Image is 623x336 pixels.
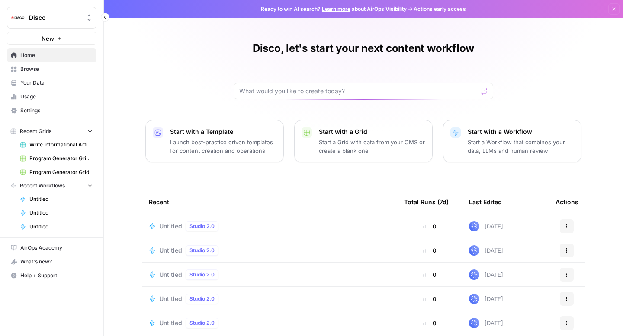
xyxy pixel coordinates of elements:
[149,190,390,214] div: Recent
[159,270,182,279] span: Untitled
[469,190,502,214] div: Last Edited
[16,138,96,152] a: Write Informational Articles
[469,294,503,304] div: [DATE]
[319,127,425,136] p: Start with a Grid
[149,318,390,328] a: UntitledStudio 2.0
[469,269,503,280] div: [DATE]
[468,127,574,136] p: Start with a Workflow
[159,295,182,303] span: Untitled
[20,272,93,279] span: Help + Support
[20,79,93,87] span: Your Data
[149,294,390,304] a: UntitledStudio 2.0
[7,32,96,45] button: New
[20,93,93,101] span: Usage
[7,269,96,282] button: Help + Support
[29,209,93,217] span: Untitled
[469,245,479,256] img: q3vgcbu4jiex05p6wkgvyh3x072h
[189,247,215,254] span: Studio 2.0
[16,165,96,179] a: Program Generator Grid
[469,245,503,256] div: [DATE]
[7,90,96,104] a: Usage
[16,206,96,220] a: Untitled
[16,152,96,165] a: Program Generator Grid (1)
[7,255,96,269] button: What's new?
[469,221,479,231] img: q3vgcbu4jiex05p6wkgvyh3x072h
[189,222,215,230] span: Studio 2.0
[149,221,390,231] a: UntitledStudio 2.0
[10,10,26,25] img: Disco Logo
[20,127,51,135] span: Recent Grids
[261,5,407,13] span: Ready to win AI search? about AirOps Visibility
[404,246,455,255] div: 0
[7,76,96,90] a: Your Data
[469,294,479,304] img: q3vgcbu4jiex05p6wkgvyh3x072h
[29,195,93,203] span: Untitled
[42,34,54,43] span: New
[29,13,81,22] span: Disco
[253,41,474,55] h1: Disco, let's start your next content workflow
[20,244,93,252] span: AirOps Academy
[322,6,350,12] a: Learn more
[159,246,182,255] span: Untitled
[170,138,276,155] p: Launch best-practice driven templates for content creation and operations
[29,141,93,149] span: Write Informational Articles
[145,120,284,162] button: Start with a TemplateLaunch best-practice driven templates for content creation and operations
[469,221,503,231] div: [DATE]
[149,245,390,256] a: UntitledStudio 2.0
[239,87,477,95] input: What would you like to create today?
[20,107,93,114] span: Settings
[189,319,215,327] span: Studio 2.0
[404,270,455,279] div: 0
[294,120,433,162] button: Start with a GridStart a Grid with data from your CMS or create a blank one
[20,65,93,73] span: Browse
[159,319,182,327] span: Untitled
[7,255,96,268] div: What's new?
[469,318,479,328] img: q3vgcbu4jiex05p6wkgvyh3x072h
[468,138,574,155] p: Start a Workflow that combines your data, LLMs and human review
[16,192,96,206] a: Untitled
[404,319,455,327] div: 0
[29,155,93,162] span: Program Generator Grid (1)
[189,295,215,303] span: Studio 2.0
[404,295,455,303] div: 0
[7,48,96,62] a: Home
[29,168,93,176] span: Program Generator Grid
[189,271,215,279] span: Studio 2.0
[556,190,578,214] div: Actions
[20,182,65,190] span: Recent Workflows
[29,223,93,231] span: Untitled
[170,127,276,136] p: Start with a Template
[319,138,425,155] p: Start a Grid with data from your CMS or create a blank one
[469,269,479,280] img: q3vgcbu4jiex05p6wkgvyh3x072h
[20,51,93,59] span: Home
[16,220,96,234] a: Untitled
[7,125,96,138] button: Recent Grids
[404,190,449,214] div: Total Runs (7d)
[469,318,503,328] div: [DATE]
[7,7,96,29] button: Workspace: Disco
[404,222,455,231] div: 0
[7,179,96,192] button: Recent Workflows
[7,104,96,117] a: Settings
[414,5,466,13] span: Actions early access
[7,241,96,255] a: AirOps Academy
[7,62,96,76] a: Browse
[149,269,390,280] a: UntitledStudio 2.0
[159,222,182,231] span: Untitled
[443,120,581,162] button: Start with a WorkflowStart a Workflow that combines your data, LLMs and human review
